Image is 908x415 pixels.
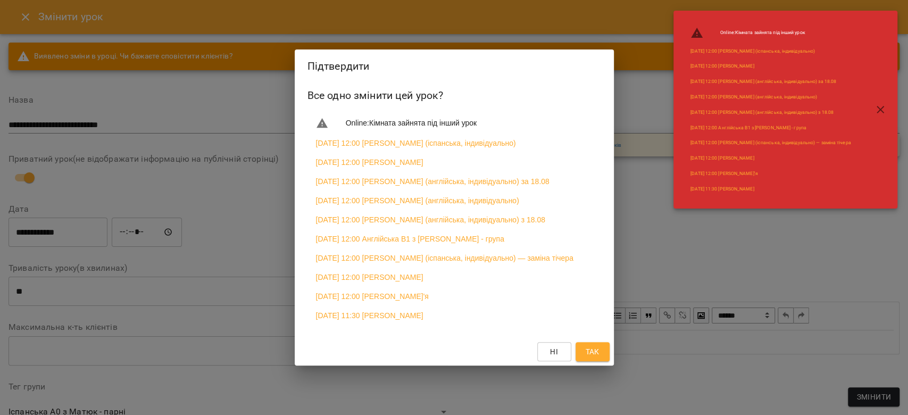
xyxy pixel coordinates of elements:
a: [DATE] 12:00 [PERSON_NAME] (англійська, індивідуально) [690,94,817,101]
a: [DATE] 12:00 Англійська В1 з [PERSON_NAME] - група [316,234,504,244]
a: [DATE] 12:00 [PERSON_NAME] (іспанська, індивідуально) — заміна тічера [690,139,851,146]
a: [DATE] 12:00 [PERSON_NAME] [316,157,423,168]
a: [DATE] 12:00 [PERSON_NAME] (англійська, індивідуально) з 18.08 [690,109,834,116]
a: [DATE] 12:00 [PERSON_NAME] [316,272,423,283]
a: [DATE] 12:00 [PERSON_NAME] (англійська, індивідуально) з 18.08 [316,214,545,225]
li: Online : Кімната зайнята під інший урок [307,113,601,134]
a: [DATE] 12:00 [PERSON_NAME] (іспанська, індивідуально) — заміна тічера [316,253,573,263]
li: Online : Кімната зайнята під інший урок [682,22,859,44]
span: Так [585,345,599,358]
a: [DATE] 11:30 [PERSON_NAME] [690,186,754,193]
a: [DATE] 12:00 [PERSON_NAME] [690,63,754,70]
a: [DATE] 12:00 [PERSON_NAME] (англійська, індивідуально) за 18.08 [316,176,549,187]
a: [DATE] 12:00 [PERSON_NAME] (іспанська, індивідуально) [690,48,815,55]
h2: Підтвердити [307,58,601,74]
a: [DATE] 11:30 [PERSON_NAME] [316,310,423,321]
h6: Все одно змінити цей урок? [307,87,601,104]
button: Ні [537,342,571,361]
a: [DATE] 12:00 Англійська В1 з [PERSON_NAME] - група [690,124,806,131]
a: [DATE] 12:00 [PERSON_NAME]'я [690,170,758,177]
a: [DATE] 12:00 [PERSON_NAME] [690,155,754,162]
a: [DATE] 12:00 [PERSON_NAME] (іспанська, індивідуально) [316,138,516,148]
span: Ні [550,345,558,358]
a: [DATE] 12:00 [PERSON_NAME] (англійська, індивідуально) за 18.08 [690,78,836,85]
a: [DATE] 12:00 [PERSON_NAME]'я [316,291,429,302]
button: Так [576,342,610,361]
a: [DATE] 12:00 [PERSON_NAME] (англійська, індивідуально) [316,195,519,206]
